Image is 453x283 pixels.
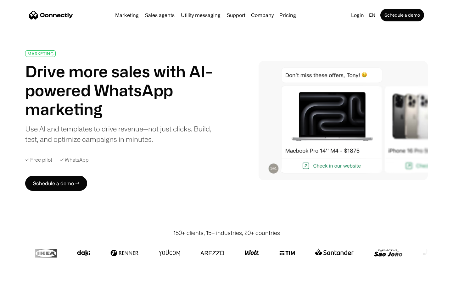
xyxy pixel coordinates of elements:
[25,124,220,144] div: Use AI and templates to drive revenue—not just clicks. Build, test, and optimize campaigns in min...
[178,13,223,18] a: Utility messaging
[251,11,274,19] div: Company
[113,13,141,18] a: Marketing
[25,157,52,163] div: ✓ Free pilot
[13,272,38,281] ul: Language list
[224,13,248,18] a: Support
[173,229,280,237] div: 150+ clients, 15+ industries, 20+ countries
[349,11,366,19] a: Login
[143,13,177,18] a: Sales agents
[369,11,375,19] div: en
[6,271,38,281] aside: Language selected: English
[25,176,87,191] a: Schedule a demo →
[25,62,220,119] h1: Drive more sales with AI-powered WhatsApp marketing
[277,13,299,18] a: Pricing
[380,9,424,21] a: Schedule a demo
[27,51,53,56] div: MARKETING
[60,157,89,163] div: ✓ WhatsApp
